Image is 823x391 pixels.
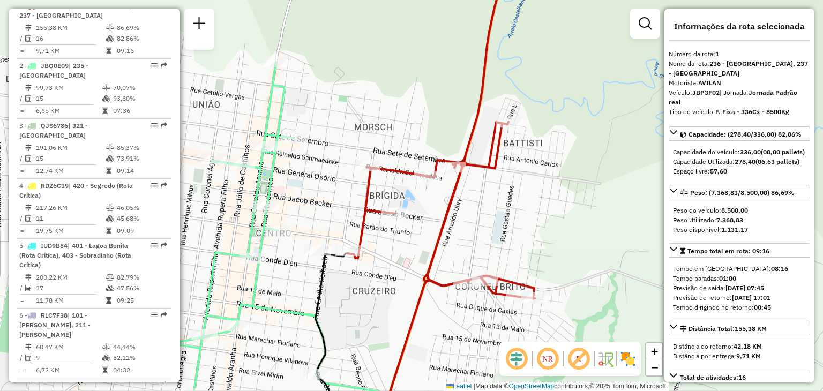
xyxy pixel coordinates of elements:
td: / [19,213,25,224]
strong: 57,60 [710,167,727,175]
td: 11 [35,213,106,224]
td: = [19,46,25,56]
div: Previsão de saída: [673,283,806,293]
td: 12,74 KM [35,166,106,176]
img: Exibir/Ocultar setores [619,350,637,367]
td: / [19,153,25,164]
strong: AVILAN [698,79,721,87]
a: Distância Total:155,38 KM [669,321,810,335]
i: Distância Total [25,145,32,151]
i: % de utilização do peso [106,205,114,211]
td: 86,69% [116,22,167,33]
strong: 236 - [GEOGRAPHIC_DATA], 237 - [GEOGRAPHIC_DATA] [669,59,808,77]
i: Tempo total em rota [102,367,108,373]
span: 4 - [19,182,133,199]
em: Opções [151,122,158,129]
span: − [651,360,658,374]
a: Tempo total em rota: 09:16 [669,243,810,258]
td: = [19,365,25,375]
i: % de utilização da cubagem [106,215,114,222]
div: Peso disponível: [673,225,806,235]
span: RLC7F38 [41,311,68,319]
strong: 7.368,83 [716,216,743,224]
i: Tempo total em rota [102,108,108,114]
td: 09:09 [116,225,167,236]
span: IUD9B84 [41,242,68,250]
a: Capacidade: (278,40/336,00) 82,86% [669,126,810,141]
span: 5 - [19,242,131,269]
div: Atividade não roteirizada - LIDIANE MARTINS [304,245,331,255]
span: 1 - [19,2,132,19]
div: Distância Total: [680,324,767,334]
span: RLB0G89 [41,381,69,389]
td: 191,06 KM [35,142,106,153]
a: Total de atividades:16 [669,370,810,384]
strong: JBP3F02 [692,88,720,96]
td: 44,44% [113,342,167,352]
span: Peso do veículo: [673,206,748,214]
strong: 16 [738,373,746,381]
i: Total de Atividades [25,285,32,291]
span: | 235 - [GEOGRAPHIC_DATA] [19,62,88,79]
td: 15 [35,153,106,164]
td: 70,07% [113,82,167,93]
span: Capacidade: (278,40/336,00) 82,86% [689,130,802,138]
strong: 278,40 [735,157,755,166]
td: 9,71 KM [35,46,106,56]
i: Distância Total [25,344,32,350]
div: Previsão de retorno: [673,293,806,303]
em: Rota exportada [161,242,167,249]
td: 09:16 [116,46,167,56]
strong: [DATE] 07:45 [725,284,764,292]
strong: (08,00 pallets) [761,148,805,156]
span: Peso: (7.368,83/8.500,00) 86,69% [690,189,795,197]
strong: 336,00 [740,148,761,156]
div: Tempo total em rota: 09:16 [669,260,810,317]
i: % de utilização do peso [106,274,114,281]
td: 07:36 [113,106,167,116]
td: 6,72 KM [35,365,102,375]
i: Tempo total em rota [106,168,111,174]
i: % de utilização da cubagem [102,355,110,361]
strong: 08:16 [771,265,788,273]
td: 93,80% [113,93,167,104]
a: Peso: (7.368,83/8.500,00) 86,69% [669,185,810,199]
td: 16 [35,33,106,44]
i: % de utilização do peso [106,145,114,151]
a: Zoom out [646,359,662,375]
div: Map data © contributors,© 2025 TomTom, Microsoft [444,382,669,391]
td: = [19,225,25,236]
span: | Jornada: [669,88,797,106]
i: Distância Total [25,25,32,31]
td: 47,56% [116,283,167,294]
td: 155,38 KM [35,22,106,33]
div: Número da rota: [669,49,810,59]
strong: (06,63 pallets) [755,157,799,166]
td: 45,68% [116,213,167,224]
i: Total de Atividades [25,215,32,222]
i: Tempo total em rota [106,297,111,304]
a: Exibir filtros [634,13,656,34]
i: Total de Atividades [25,155,32,162]
td: 6,65 KM [35,106,102,116]
div: Capacidade: (278,40/336,00) 82,86% [669,143,810,181]
strong: 1.131,17 [721,225,748,234]
i: % de utilização da cubagem [106,155,114,162]
td: 73,91% [116,153,167,164]
span: RDZ6C39 [41,182,69,190]
div: Tempo paradas: [673,274,806,283]
div: Tipo do veículo: [669,107,810,117]
i: % de utilização do peso [102,85,110,91]
em: Rota exportada [161,381,167,388]
td: 09:14 [116,166,167,176]
td: 19,75 KM [35,225,106,236]
span: JBQ0E09 [41,62,69,70]
span: Ocultar NR [535,346,560,372]
strong: [DATE] 17:01 [732,294,770,302]
i: Total de Atividades [25,35,32,42]
a: OpenStreetMap [509,382,555,390]
span: 6 - [19,311,91,339]
h4: Informações da rota selecionada [669,21,810,32]
strong: 8.500,00 [721,206,748,214]
div: Tempo dirigindo no retorno: [673,303,806,312]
